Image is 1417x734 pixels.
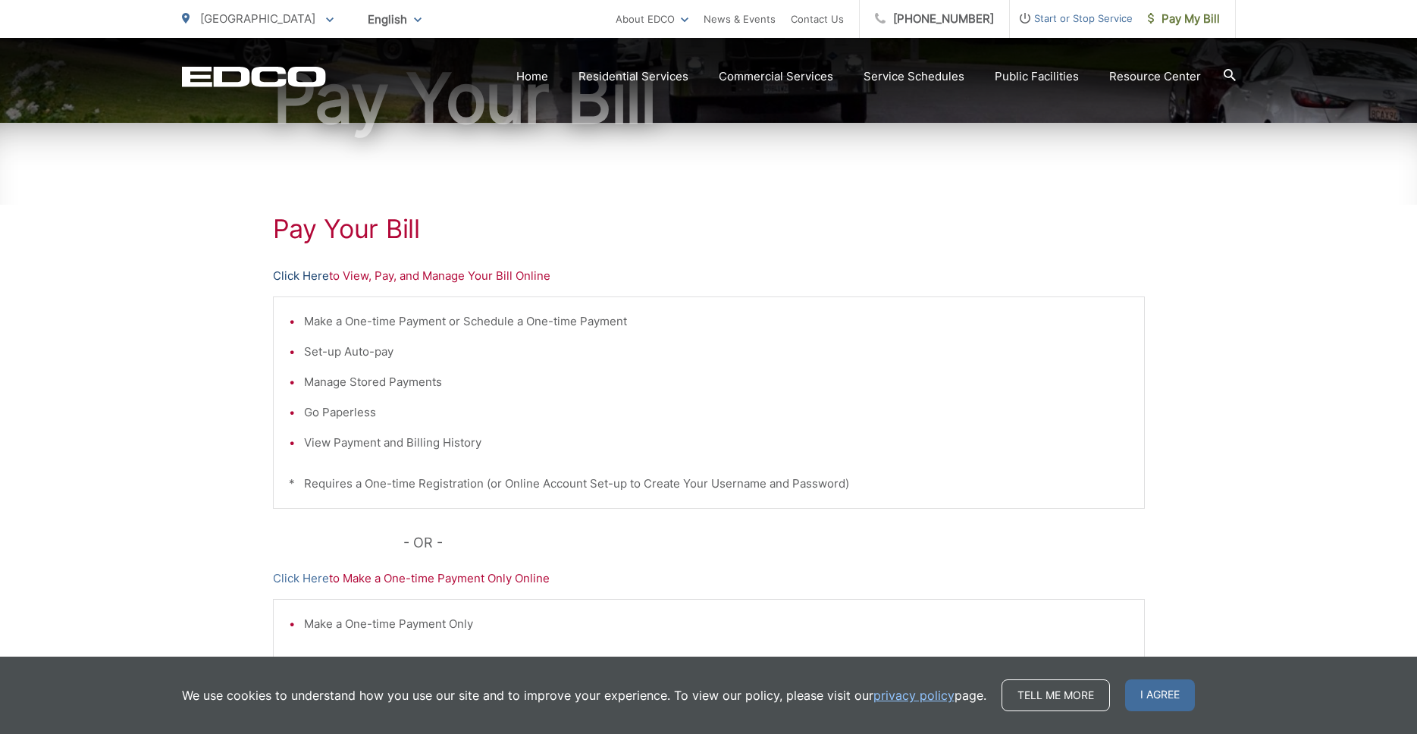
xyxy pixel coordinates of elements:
[273,569,1145,588] p: to Make a One-time Payment Only Online
[304,373,1129,391] li: Manage Stored Payments
[864,67,964,86] a: Service Schedules
[304,343,1129,361] li: Set-up Auto-pay
[995,67,1079,86] a: Public Facilities
[516,67,548,86] a: Home
[289,656,1129,674] p: * DOES NOT Require a One-time Registration (or Online Account Set-up)
[403,532,1145,554] p: - OR -
[356,6,433,33] span: English
[719,67,833,86] a: Commercial Services
[182,66,326,87] a: EDCD logo. Return to the homepage.
[791,10,844,28] a: Contact Us
[304,403,1129,422] li: Go Paperless
[873,686,955,704] a: privacy policy
[289,475,1129,493] p: * Requires a One-time Registration (or Online Account Set-up to Create Your Username and Password)
[273,267,329,285] a: Click Here
[304,434,1129,452] li: View Payment and Billing History
[704,10,776,28] a: News & Events
[578,67,688,86] a: Residential Services
[1002,679,1110,711] a: Tell me more
[616,10,688,28] a: About EDCO
[200,11,315,26] span: [GEOGRAPHIC_DATA]
[304,615,1129,633] li: Make a One-time Payment Only
[273,214,1145,244] h1: Pay Your Bill
[1109,67,1201,86] a: Resource Center
[1148,10,1220,28] span: Pay My Bill
[1125,679,1195,711] span: I agree
[182,686,986,704] p: We use cookies to understand how you use our site and to improve your experience. To view our pol...
[304,312,1129,331] li: Make a One-time Payment or Schedule a One-time Payment
[182,61,1236,136] h1: Pay Your Bill
[273,267,1145,285] p: to View, Pay, and Manage Your Bill Online
[273,569,329,588] a: Click Here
